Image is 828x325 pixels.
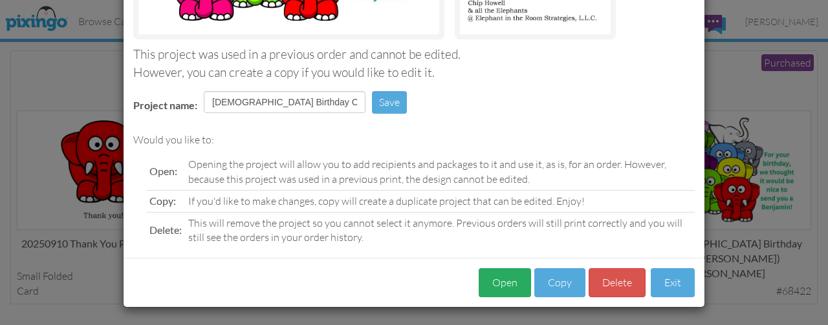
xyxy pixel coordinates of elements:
[133,64,695,81] div: However, you can create a copy if you would like to edit it.
[133,98,197,113] label: Project name:
[149,194,176,207] span: Copy:
[149,165,177,177] span: Open:
[149,224,182,236] span: Delete:
[185,154,695,190] td: Opening the project will allow you to add recipients and packages to it and use it, as is, for an...
[479,268,531,297] button: Open
[372,91,407,114] button: Save
[651,268,695,297] button: Exit
[204,91,365,113] input: Enter project name
[589,268,646,297] button: Delete
[534,268,585,297] button: Copy
[133,46,695,63] div: This project was used in a previous order and cannot be edited.
[185,212,695,248] td: This will remove the project so you cannot select it anymore. Previous orders will still print co...
[133,132,695,147] div: Would you like to:
[185,190,695,212] td: If you'd like to make changes, copy will create a duplicate project that can be edited. Enjoy!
